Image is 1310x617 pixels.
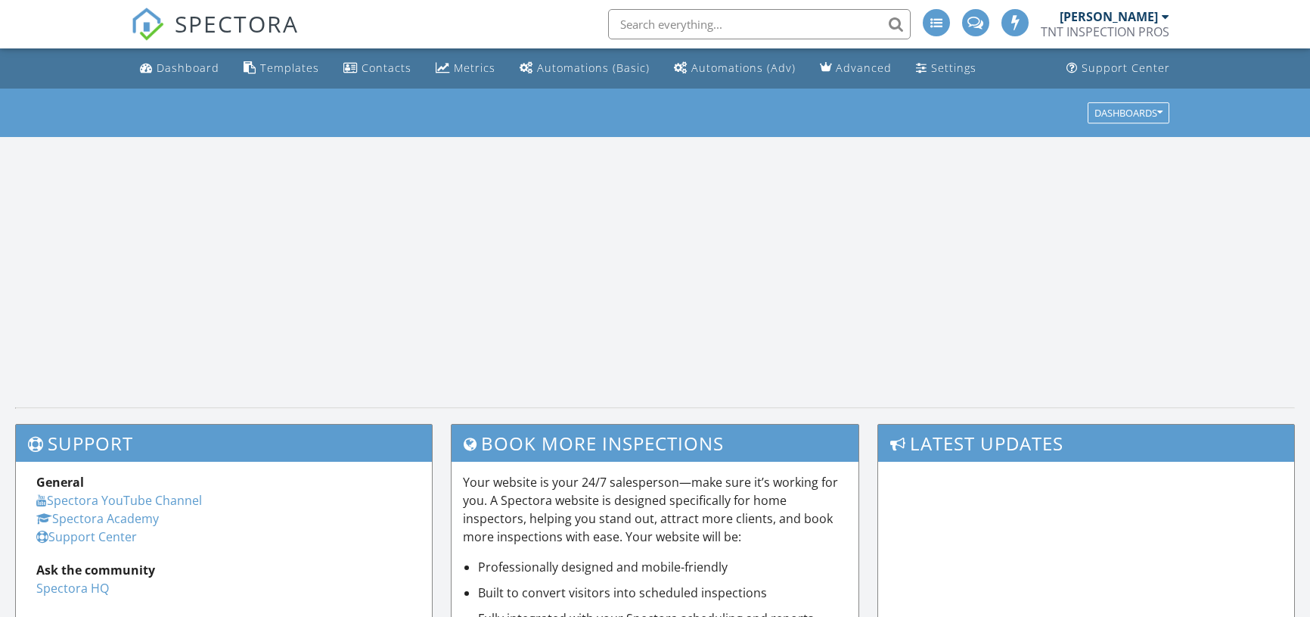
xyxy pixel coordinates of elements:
div: Contacts [362,61,411,75]
a: Support Center [36,528,137,545]
a: Advanced [814,55,898,83]
h3: Book More Inspections [452,425,858,462]
div: TNT INSPECTION PROS [1041,24,1169,39]
strong: General [36,474,84,491]
a: Spectora Academy [36,510,159,527]
div: Advanced [836,61,892,75]
a: Settings [910,55,983,83]
div: Ask the community [36,561,411,579]
li: Professionally designed and mobile-friendly [478,558,847,576]
div: Automations (Basic) [537,61,650,75]
input: Search everything... [608,9,911,39]
a: Automations (Basic) [514,55,656,83]
a: Templates [237,55,325,83]
a: Spectora HQ [36,580,109,597]
div: Dashboard [157,61,219,75]
p: Your website is your 24/7 salesperson—make sure it’s working for you. A Spectora website is desig... [463,473,847,546]
div: [PERSON_NAME] [1060,9,1158,24]
a: Contacts [337,55,418,83]
a: Spectora YouTube Channel [36,492,202,509]
h3: Support [16,425,432,462]
span: SPECTORA [175,8,299,39]
div: Support Center [1082,61,1170,75]
a: Dashboard [134,55,225,83]
div: Automations (Adv) [691,61,796,75]
div: Templates [260,61,319,75]
a: Automations (Advanced) [668,55,802,83]
a: SPECTORA [131,20,299,52]
div: Settings [931,61,976,75]
a: Metrics [430,55,501,83]
a: Support Center [1060,55,1176,83]
div: Dashboards [1094,108,1163,118]
h3: Latest Updates [878,425,1294,462]
img: The Best Home Inspection Software - Spectora [131,8,164,41]
button: Dashboards [1088,102,1169,123]
div: Metrics [454,61,495,75]
li: Built to convert visitors into scheduled inspections [478,584,847,602]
